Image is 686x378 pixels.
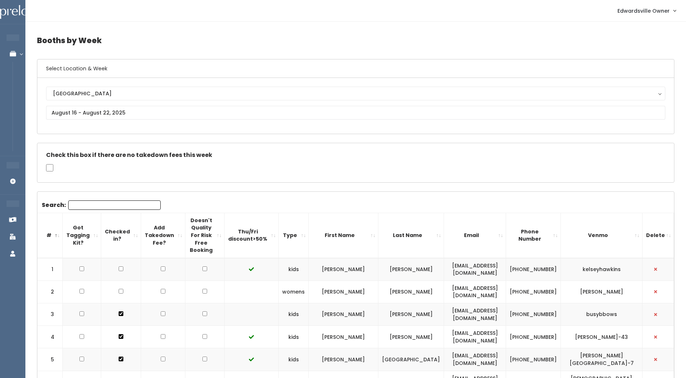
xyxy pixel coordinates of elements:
td: [PERSON_NAME] [309,348,378,371]
th: Email: activate to sort column ascending [444,213,506,258]
td: [PERSON_NAME] [309,258,378,281]
td: [PHONE_NUMBER] [506,258,561,281]
th: Last Name: activate to sort column ascending [378,213,444,258]
td: kids [279,348,309,371]
td: [GEOGRAPHIC_DATA] [378,348,444,371]
th: Type: activate to sort column ascending [279,213,309,258]
h5: Check this box if there are no takedown fees this week [46,152,665,158]
td: [PERSON_NAME] [378,258,444,281]
span: Edwardsville Owner [617,7,670,15]
td: [PERSON_NAME]-43 [561,326,642,348]
input: Search: [68,200,161,210]
th: Phone Number: activate to sort column ascending [506,213,561,258]
td: [PERSON_NAME] [309,281,378,303]
td: [PHONE_NUMBER] [506,326,561,348]
a: Edwardsville Owner [610,3,683,18]
button: [GEOGRAPHIC_DATA] [46,87,665,100]
td: [PERSON_NAME] [378,303,444,326]
td: 2 [37,281,63,303]
td: [EMAIL_ADDRESS][DOMAIN_NAME] [444,326,506,348]
th: Checked in?: activate to sort column ascending [101,213,141,258]
th: Got Tagging Kit?: activate to sort column ascending [63,213,101,258]
td: kids [279,326,309,348]
th: Thu/Fri discount&gt;50%: activate to sort column ascending [225,213,279,258]
th: First Name: activate to sort column ascending [309,213,378,258]
input: August 16 - August 22, 2025 [46,106,665,120]
td: 3 [37,303,63,326]
td: kids [279,258,309,281]
th: Doesn't Quality For Risk Free Booking : activate to sort column ascending [185,213,225,258]
td: [EMAIL_ADDRESS][DOMAIN_NAME] [444,281,506,303]
td: busybbows [561,303,642,326]
td: womens [279,281,309,303]
td: [PHONE_NUMBER] [506,281,561,303]
td: [PERSON_NAME] [309,303,378,326]
td: kelseyhawkins [561,258,642,281]
div: [GEOGRAPHIC_DATA] [53,90,658,97]
h4: Booths by Week [37,30,674,50]
th: #: activate to sort column descending [37,213,63,258]
label: Search: [42,200,161,210]
td: [PERSON_NAME] [378,326,444,348]
td: 1 [37,258,63,281]
td: [PERSON_NAME] [561,281,642,303]
td: [PERSON_NAME][GEOGRAPHIC_DATA]-7 [561,348,642,371]
td: [PHONE_NUMBER] [506,303,561,326]
td: 5 [37,348,63,371]
th: Delete: activate to sort column ascending [642,213,674,258]
td: kids [279,303,309,326]
h6: Select Location & Week [37,59,674,78]
td: [PERSON_NAME] [309,326,378,348]
td: [PERSON_NAME] [378,281,444,303]
th: Venmo: activate to sort column ascending [561,213,642,258]
th: Add Takedown Fee?: activate to sort column ascending [141,213,185,258]
td: [EMAIL_ADDRESS][DOMAIN_NAME] [444,303,506,326]
td: [EMAIL_ADDRESS][DOMAIN_NAME] [444,348,506,371]
td: [EMAIL_ADDRESS][DOMAIN_NAME] [444,258,506,281]
td: 4 [37,326,63,348]
td: [PHONE_NUMBER] [506,348,561,371]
